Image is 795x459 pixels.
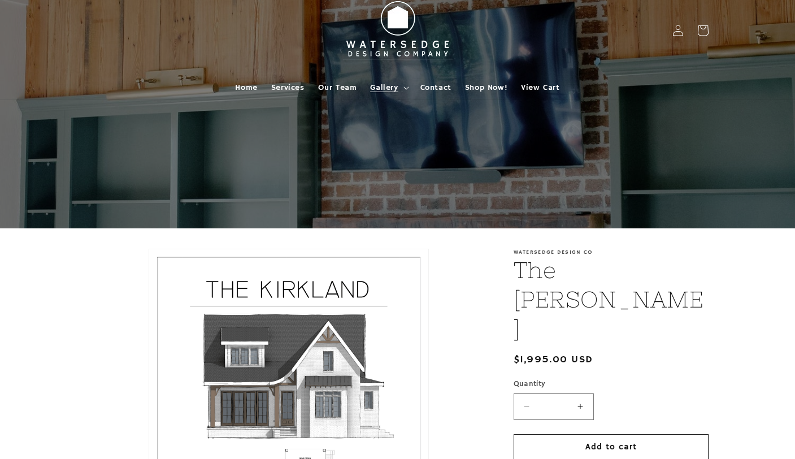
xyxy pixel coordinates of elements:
span: Our Team [318,83,357,93]
span: $1,995.00 USD [514,352,593,367]
span: Shop Now! [465,83,507,93]
a: Home [228,76,264,99]
label: Quantity [514,379,709,390]
a: Services [264,76,311,99]
a: Contact [414,76,458,99]
h1: The [PERSON_NAME] [514,256,709,344]
span: Gallery [370,83,398,93]
span: Services [271,83,305,93]
span: Home [235,83,257,93]
summary: Gallery [363,76,413,99]
span: View Cart [521,83,559,93]
p: Watersedge Design Co [514,249,709,256]
a: Our Team [311,76,364,99]
a: View Cart [514,76,566,99]
a: Shop Now! [458,76,514,99]
span: Contact [420,83,451,93]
